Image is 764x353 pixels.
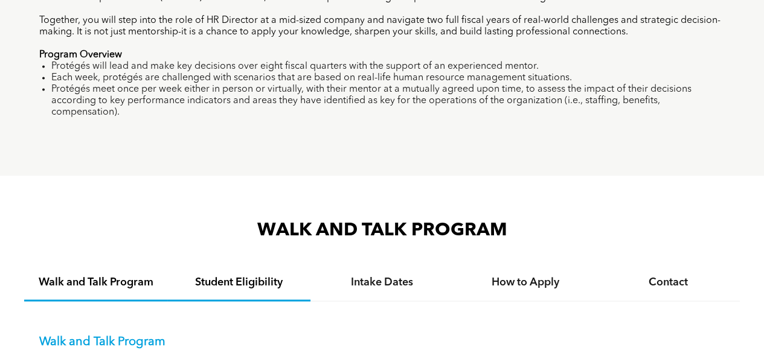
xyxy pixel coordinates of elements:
li: Protégés meet once per week either in person or virtually, with their mentor at a mutually agreed... [51,84,725,118]
li: Each week, protégés are challenged with scenarios that are based on real-life human resource mana... [51,72,725,84]
span: WALK AND TALK PROGRAM [257,221,507,239]
h4: Walk and Talk Program [35,275,156,288]
p: Together, you will step into the role of HR Director at a mid-sized company and navigate two full... [39,15,725,38]
h4: Intake Dates [321,275,443,288]
h4: How to Apply [464,275,586,288]
h4: Contact [608,275,729,288]
p: Walk and Talk Program [39,334,725,349]
h4: Student Eligibility [178,275,300,288]
strong: Program Overview [39,50,122,60]
li: Protégés will lead and make key decisions over eight fiscal quarters with the support of an exper... [51,61,725,72]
